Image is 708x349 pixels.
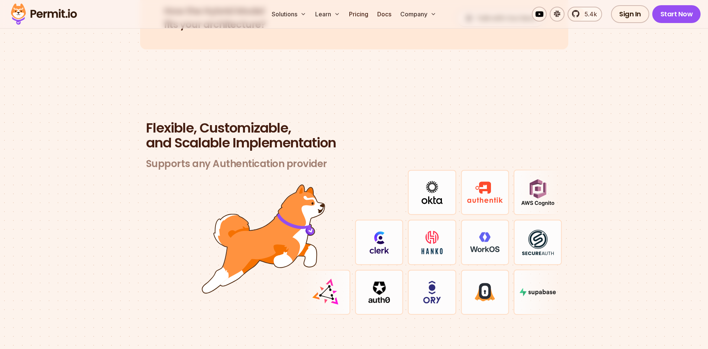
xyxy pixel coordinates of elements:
span: Flexible, Customizable, [146,121,562,136]
span: 5.4k [580,10,597,19]
a: Sign In [611,5,649,23]
a: 5.4k [568,7,602,22]
h2: and Scalable Implementation [146,121,562,150]
a: Docs [374,7,394,22]
button: Learn [312,7,343,22]
h3: Supports any Authentication provider [146,158,562,170]
button: Solutions [269,7,309,22]
a: Pricing [346,7,371,22]
img: Permit logo [7,1,80,27]
button: Company [397,7,439,22]
a: Start Now [652,5,701,23]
